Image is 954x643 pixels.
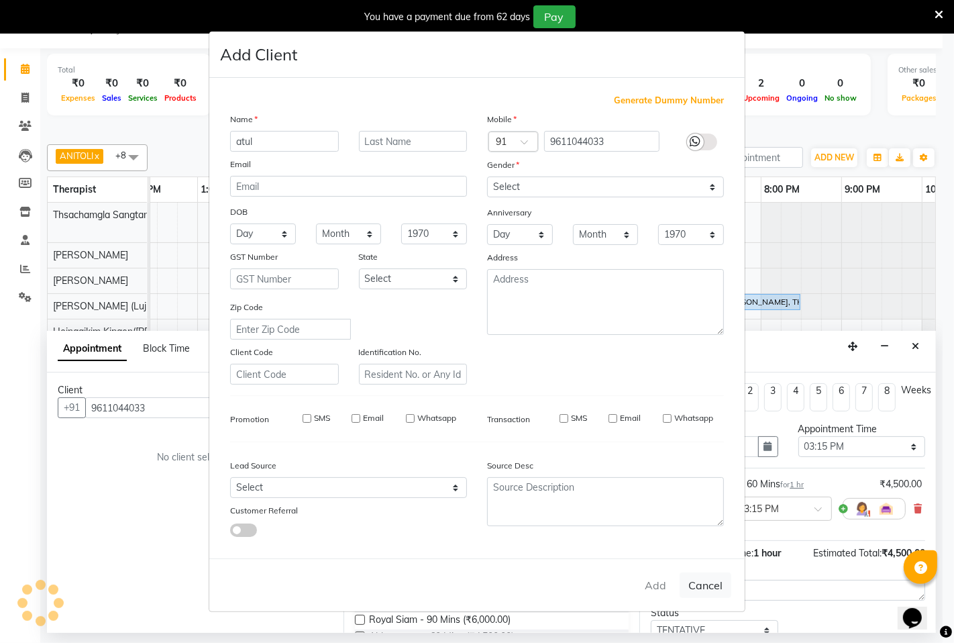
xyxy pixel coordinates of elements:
[487,460,533,472] label: Source Desc
[230,319,351,340] input: Enter Zip Code
[487,159,519,171] label: Gender
[230,176,467,197] input: Email
[314,412,330,424] label: SMS
[359,131,468,152] input: Last Name
[359,346,422,358] label: Identification No.
[359,251,378,263] label: State
[363,412,384,424] label: Email
[487,113,517,126] label: Mobile
[230,206,248,218] label: DOB
[230,346,273,358] label: Client Code
[544,131,660,152] input: Mobile
[230,301,263,313] label: Zip Code
[614,94,724,107] span: Generate Dummy Number
[230,364,339,385] input: Client Code
[620,412,641,424] label: Email
[417,412,456,424] label: Whatsapp
[487,207,531,219] label: Anniversary
[359,364,468,385] input: Resident No. or Any Id
[230,268,339,289] input: GST Number
[571,412,587,424] label: SMS
[230,158,251,170] label: Email
[230,505,298,517] label: Customer Referral
[230,113,258,126] label: Name
[680,573,731,598] button: Cancel
[487,252,518,264] label: Address
[230,131,339,152] input: First Name
[230,460,276,472] label: Lead Source
[230,413,269,426] label: Promotion
[220,42,297,66] h4: Add Client
[230,251,278,263] label: GST Number
[674,412,713,424] label: Whatsapp
[487,413,530,426] label: Transaction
